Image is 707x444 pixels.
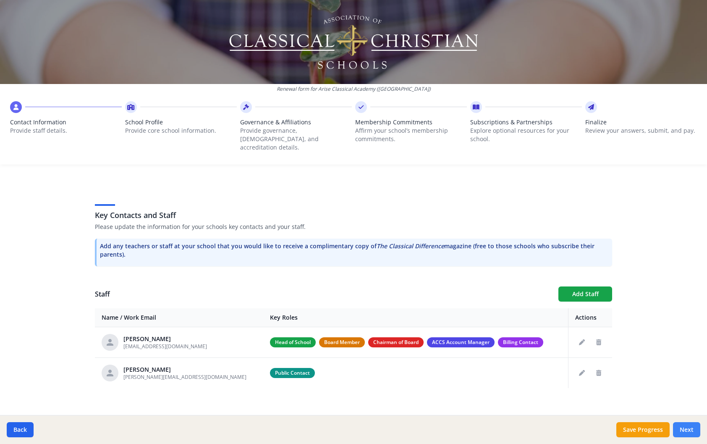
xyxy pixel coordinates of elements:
img: Logo [228,13,479,71]
button: Next [673,422,700,437]
p: Provide staff details. [10,126,122,135]
p: Explore optional resources for your school. [470,126,582,143]
th: Actions [568,308,613,327]
div: [PERSON_NAME] [123,335,207,343]
button: Delete staff [592,336,605,349]
span: Head of School [270,337,316,347]
span: [PERSON_NAME][EMAIL_ADDRESS][DOMAIN_NAME] [123,373,246,381]
p: Add any teachers or staff at your school that you would like to receive a complimentary copy of m... [100,242,609,259]
th: Key Roles [263,308,568,327]
span: Chairman of Board [368,337,424,347]
button: Delete staff [592,366,605,380]
h3: Key Contacts and Staff [95,209,612,221]
span: Contact Information [10,118,122,126]
button: Save Progress [616,422,670,437]
span: [EMAIL_ADDRESS][DOMAIN_NAME] [123,343,207,350]
button: Edit staff [575,336,589,349]
p: Affirm your school’s membership commitments. [355,126,467,143]
span: Board Member [319,337,365,347]
span: School Profile [125,118,237,126]
h1: Staff [95,289,552,299]
button: Edit staff [575,366,589,380]
span: Membership Commitments [355,118,467,126]
span: Public Contact [270,368,315,378]
button: Add Staff [558,286,612,302]
p: Please update the information for your schools key contacts and your staff. [95,223,612,231]
span: Finalize [585,118,697,126]
span: ACCS Account Manager [427,337,495,347]
span: Billing Contact [498,337,543,347]
th: Name / Work Email [95,308,263,327]
i: The Classical Difference [377,242,444,250]
p: Provide governance, [DEMOGRAPHIC_DATA], and accreditation details. [240,126,352,152]
p: Provide core school information. [125,126,237,135]
button: Back [7,422,34,437]
div: [PERSON_NAME] [123,365,246,374]
span: Subscriptions & Partnerships [470,118,582,126]
p: Review your answers, submit, and pay. [585,126,697,135]
span: Governance & Affiliations [240,118,352,126]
